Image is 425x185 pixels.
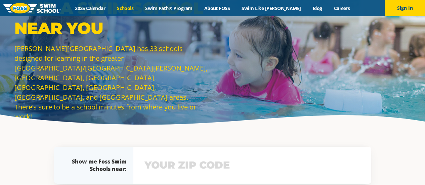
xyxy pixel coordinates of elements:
img: FOSS Swim School Logo [3,3,61,13]
div: Show me Foss Swim Schools near: [68,158,127,173]
p: [PERSON_NAME][GEOGRAPHIC_DATA] has 33 schools designed for learning in the greater [GEOGRAPHIC_DA... [14,44,209,122]
a: Schools [111,5,139,11]
input: YOUR ZIP CODE [143,155,362,175]
a: About FOSS [198,5,236,11]
a: 2025 Calendar [69,5,111,11]
a: Careers [328,5,356,11]
a: Blog [307,5,328,11]
a: Swim Like [PERSON_NAME] [236,5,307,11]
a: Swim Path® Program [139,5,198,11]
